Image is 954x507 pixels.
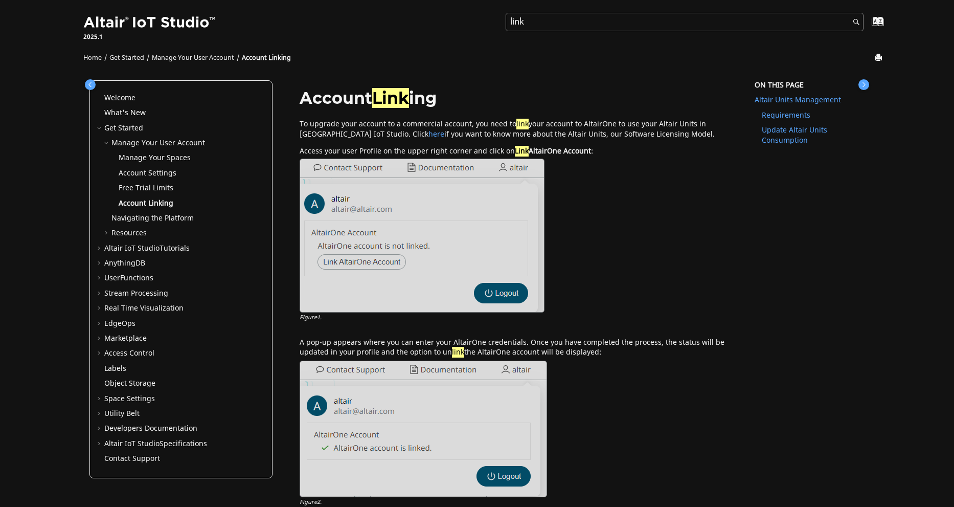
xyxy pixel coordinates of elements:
a: Home [83,53,102,62]
a: Requirements [762,110,810,121]
span: Functions [120,273,153,283]
img: link_account_success.png [300,361,547,497]
span: Expand Marketplace [96,334,104,344]
a: Get Started [104,123,143,134]
span: Expand Developers Documentation [96,424,104,434]
span: . [320,498,322,506]
a: Resources [111,228,147,238]
span: Link [515,146,529,157]
span: Access your user Profile on the upper right corner and click on : [300,144,593,157]
a: Space Settings [104,393,155,404]
a: Altair IoT StudioTutorials [104,243,190,254]
span: Expand Real Time Visualization [96,303,104,314]
span: Expand UserFunctions [96,273,104,283]
button: Toggle topic table of content [858,79,869,90]
span: Expand Space Settings [96,394,104,404]
a: Account Linking [242,53,291,62]
a: Stream Processing [104,288,168,299]
a: Contact Support [104,453,160,464]
a: Manage Your User Account [152,53,234,62]
a: Utility Belt [104,408,140,419]
span: AltairOne Account [515,146,591,157]
a: Labels [104,363,126,374]
span: Figure [300,313,322,322]
span: Expand Stream Processing [96,289,104,299]
a: Object Storage [104,378,155,389]
a: Altair IoT StudioSpecifications [104,438,207,449]
a: here [428,129,444,140]
h1: Account ing [300,89,733,107]
a: Account Settings [119,168,176,179]
a: Free Trial Limits [119,183,173,193]
span: Expand EdgeOps [96,319,104,329]
a: Go to index terms page [855,21,878,32]
a: What's New [104,107,146,118]
a: Manage Your User Account [111,138,205,148]
span: Collapse Manage Your User Account [103,138,111,148]
a: Marketplace [104,333,147,344]
span: Altair IoT Studio [104,243,160,254]
span: Link [372,88,409,108]
a: Real Time Visualization [104,303,184,314]
a: Navigating the Platform [111,213,194,224]
button: Toggle publishing table of content [85,79,96,90]
a: Account Linking [119,198,173,209]
span: Altair IoT Studio [104,438,160,449]
span: Expand Resources [103,228,111,238]
span: link [452,347,464,358]
span: 1 [317,313,320,322]
span: Expand Altair IoT StudioSpecifications [96,439,104,449]
span: Expand Access Control [96,348,104,359]
a: Altair Units Management [755,95,841,105]
nav: Tools [68,44,886,68]
a: Access Control [104,348,154,359]
span: Figure [300,498,322,506]
img: Altair IoT Studio [83,15,217,31]
span: 2 [317,498,320,506]
input: Search query [506,13,864,31]
span: . [320,313,322,322]
span: Expand Altair IoT StudioTutorials [96,244,104,254]
div: On this page [755,80,865,91]
a: Update Altair Units Consumption [762,125,827,146]
span: link [516,119,529,129]
a: Get Started [109,53,144,62]
a: Developers Documentation [104,423,197,434]
span: Expand Utility Belt [96,409,104,419]
p: To upgrade your account to a commercial account, you need to your account to AltairOne to use you... [300,119,733,139]
p: 2025.1 [83,32,217,41]
span: Collapse Get Started [96,123,104,134]
a: EdgeOps [104,318,135,329]
button: Search [839,13,868,33]
a: UserFunctions [104,273,153,283]
img: link_account.png [300,159,544,313]
ul: Table of Contents [96,93,266,464]
a: AnythingDB [104,258,145,269]
span: Expand AnythingDB [96,258,104,269]
button: Print this page [875,51,883,65]
a: Welcome [104,93,135,103]
a: Manage Your Spaces [119,152,191,163]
